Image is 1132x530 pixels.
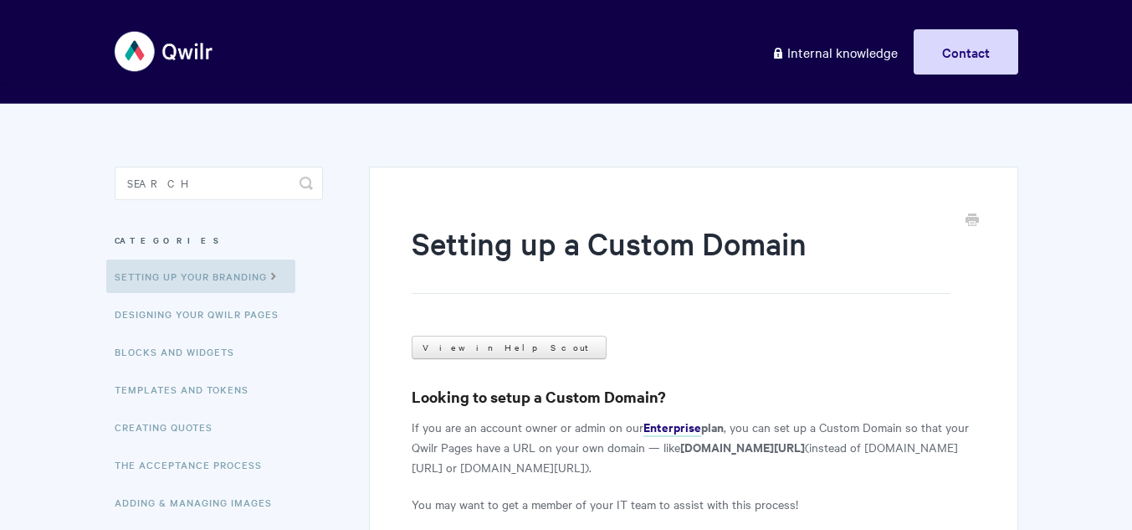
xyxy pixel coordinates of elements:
[412,385,975,409] h3: Looking to setup a Custom Domain?
[412,336,607,359] a: View in Help Scout
[412,222,950,294] h1: Setting up a Custom Domain
[106,260,295,293] a: Setting up your Branding
[115,486,284,519] a: Adding & Managing Images
[966,212,979,230] a: Print this Article
[115,448,274,481] a: The Acceptance Process
[680,438,805,455] strong: [DOMAIN_NAME][URL]
[115,335,247,368] a: Blocks and Widgets
[115,410,225,444] a: Creating Quotes
[914,29,1018,75] a: Contact
[115,20,214,83] img: Qwilr Help Center
[643,419,701,437] a: Enterprise
[115,297,291,331] a: Designing Your Qwilr Pages
[412,417,975,477] p: If you are an account owner or admin on our , you can set up a Custom Domain so that your Qwilr P...
[759,29,910,75] a: Internal knowledge
[643,418,701,435] strong: Enterprise
[412,494,975,514] p: You may want to get a member of your IT team to assist with this process!
[115,373,261,406] a: Templates and Tokens
[115,225,323,255] h3: Categories
[701,418,724,435] strong: plan
[115,167,323,200] input: Search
